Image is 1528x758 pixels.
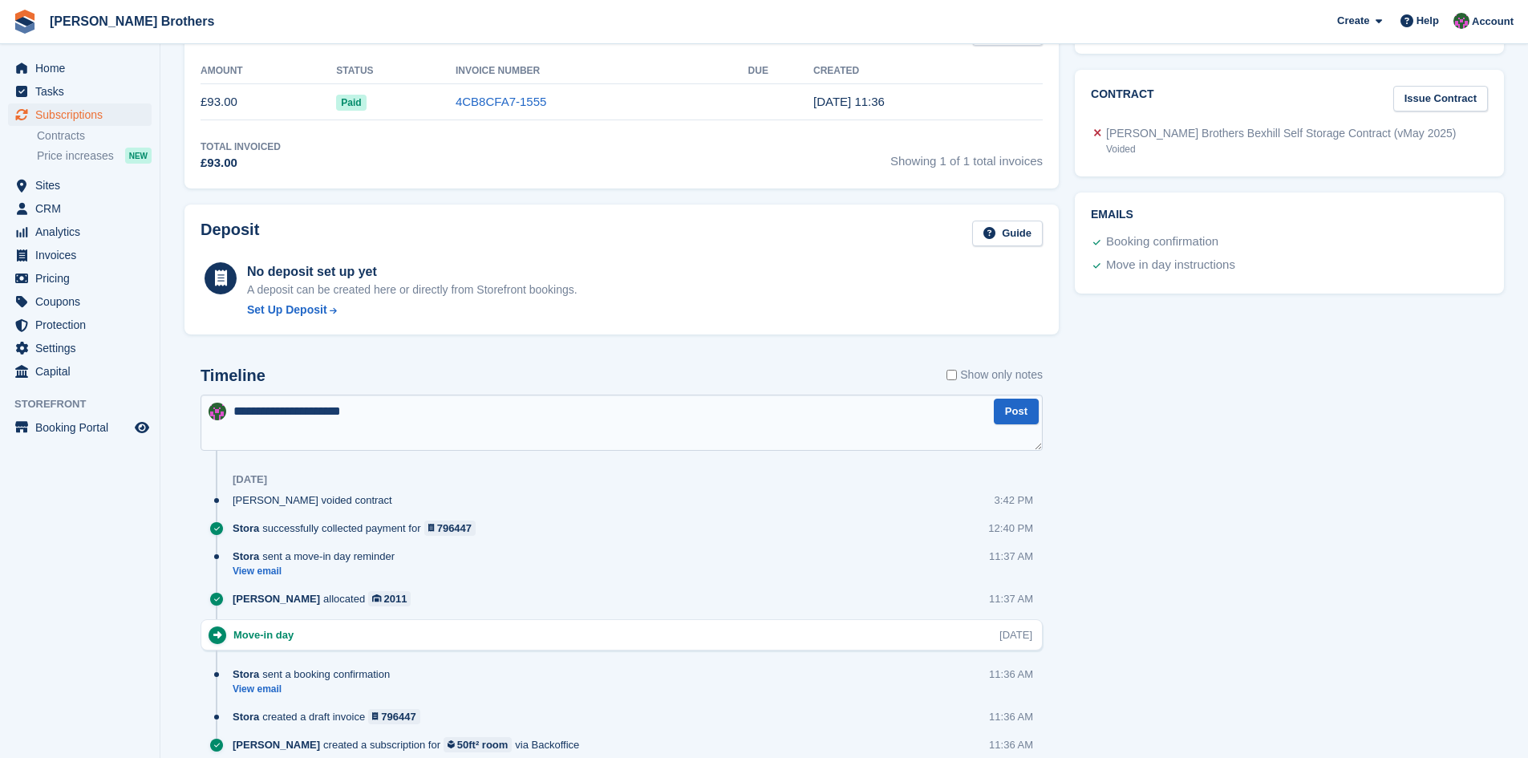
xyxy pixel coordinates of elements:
[233,683,398,696] a: View email
[890,140,1043,172] span: Showing 1 of 1 total invoices
[35,103,132,126] span: Subscriptions
[336,95,366,111] span: Paid
[813,59,1043,84] th: Created
[233,591,320,606] span: [PERSON_NAME]
[35,314,132,336] span: Protection
[8,221,152,243] a: menu
[1106,142,1457,156] div: Voided
[247,262,578,282] div: No deposit set up yet
[233,737,587,752] div: created a subscription for via Backoffice
[132,418,152,437] a: Preview store
[8,337,152,359] a: menu
[209,403,226,420] img: Nick Wright
[8,80,152,103] a: menu
[233,521,484,536] div: successfully collected payment for
[1091,86,1154,112] h2: Contract
[201,59,336,84] th: Amount
[995,492,1033,508] div: 3:42 PM
[989,591,1033,606] div: 11:37 AM
[35,360,132,383] span: Capital
[457,737,509,752] div: 50ft² room
[1337,13,1369,29] span: Create
[43,8,221,34] a: [PERSON_NAME] Brothers
[201,221,259,247] h2: Deposit
[125,148,152,164] div: NEW
[37,147,152,164] a: Price increases NEW
[456,95,546,108] a: 4CB8CFA7-1555
[8,290,152,313] a: menu
[994,399,1039,425] button: Post
[384,591,407,606] div: 2011
[8,416,152,439] a: menu
[999,627,1032,642] div: [DATE]
[456,59,748,84] th: Invoice Number
[336,59,456,84] th: Status
[8,244,152,266] a: menu
[233,549,403,564] div: sent a move-in day reminder
[247,302,578,318] a: Set Up Deposit
[201,140,281,154] div: Total Invoiced
[233,591,419,606] div: allocated
[946,367,957,383] input: Show only notes
[233,627,302,642] div: Move-in day
[8,174,152,197] a: menu
[1091,209,1488,221] h2: Emails
[946,367,1043,383] label: Show only notes
[35,197,132,220] span: CRM
[233,473,267,486] div: [DATE]
[37,148,114,164] span: Price increases
[233,549,259,564] span: Stora
[813,95,885,108] time: 2025-09-02 10:36:31 UTC
[233,709,259,724] span: Stora
[13,10,37,34] img: stora-icon-8386f47178a22dfd0bd8f6a31ec36ba5ce8667c1dd55bd0f319d3a0aa187defe.svg
[1472,14,1514,30] span: Account
[1106,233,1218,252] div: Booking confirmation
[989,737,1033,752] div: 11:36 AM
[35,57,132,79] span: Home
[35,290,132,313] span: Coupons
[8,197,152,220] a: menu
[444,737,512,752] a: 50ft² room
[35,337,132,359] span: Settings
[233,667,259,682] span: Stora
[1393,86,1488,112] a: Issue Contract
[233,709,428,724] div: created a draft invoice
[8,314,152,336] a: menu
[8,103,152,126] a: menu
[972,221,1043,247] a: Guide
[247,282,578,298] p: A deposit can be created here or directly from Storefront bookings.
[1106,256,1235,275] div: Move in day instructions
[8,267,152,290] a: menu
[35,416,132,439] span: Booking Portal
[1453,13,1469,29] img: Nick Wright
[37,128,152,144] a: Contracts
[233,737,320,752] span: [PERSON_NAME]
[1417,13,1439,29] span: Help
[381,709,415,724] div: 796447
[368,591,411,606] a: 2011
[233,565,403,578] a: View email
[201,84,336,120] td: £93.00
[988,521,1033,536] div: 12:40 PM
[14,396,160,412] span: Storefront
[437,521,472,536] div: 796447
[424,521,476,536] a: 796447
[748,59,813,84] th: Due
[989,549,1033,564] div: 11:37 AM
[989,667,1033,682] div: 11:36 AM
[35,244,132,266] span: Invoices
[233,492,400,508] div: [PERSON_NAME] voided contract
[201,367,265,385] h2: Timeline
[8,360,152,383] a: menu
[247,302,327,318] div: Set Up Deposit
[368,709,420,724] a: 796447
[233,521,259,536] span: Stora
[1106,125,1457,142] div: [PERSON_NAME] Brothers Bexhill Self Storage Contract (vMay 2025)
[35,221,132,243] span: Analytics
[201,154,281,172] div: £93.00
[989,709,1033,724] div: 11:36 AM
[8,57,152,79] a: menu
[35,174,132,197] span: Sites
[233,667,398,682] div: sent a booking confirmation
[35,80,132,103] span: Tasks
